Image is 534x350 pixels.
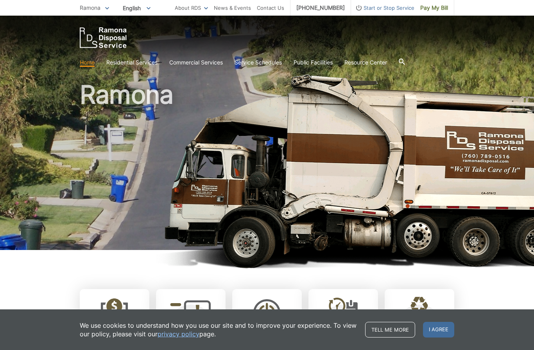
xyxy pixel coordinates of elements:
[80,27,127,48] a: EDCD logo. Return to the homepage.
[294,58,333,67] a: Public Facilities
[235,58,282,67] a: Service Schedules
[423,322,454,337] span: I agree
[80,4,100,11] span: Ramona
[169,58,223,67] a: Commercial Services
[214,4,251,12] a: News & Events
[175,4,208,12] a: About RDS
[365,322,415,337] a: Tell me more
[80,321,357,338] p: We use cookies to understand how you use our site and to improve your experience. To view our pol...
[106,58,158,67] a: Residential Services
[420,4,448,12] span: Pay My Bill
[158,330,199,338] a: privacy policy
[80,58,95,67] a: Home
[257,4,284,12] a: Contact Us
[344,58,387,67] a: Resource Center
[80,82,454,254] h1: Ramona
[117,2,156,14] span: English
